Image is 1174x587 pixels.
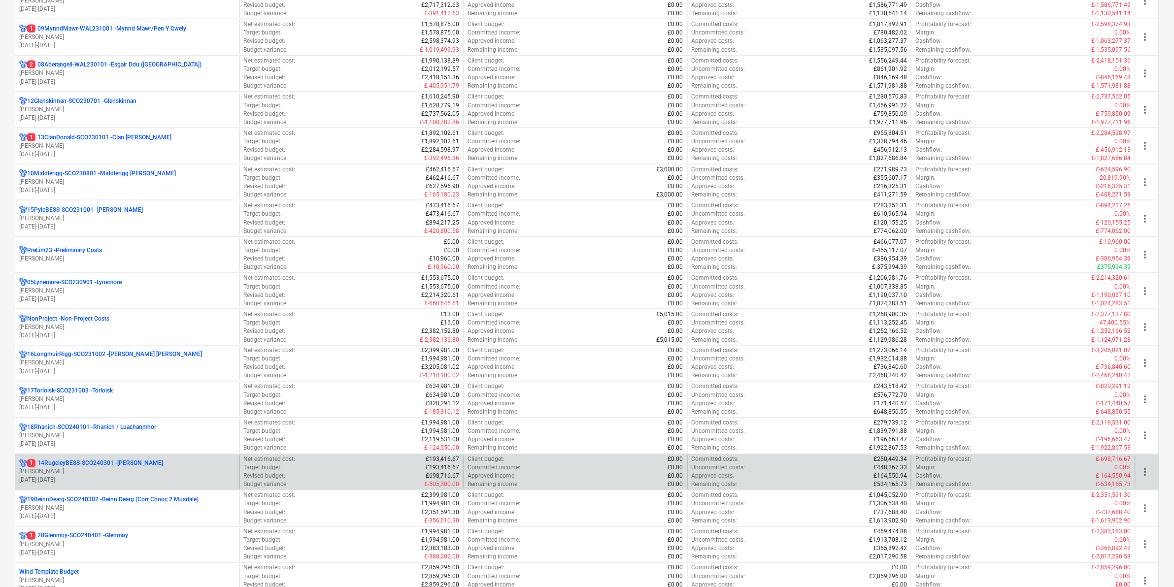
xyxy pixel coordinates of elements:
[421,146,459,154] p: £2,284,598.97
[1096,182,1131,191] p: £-216,325.31
[668,110,683,118] p: £0.00
[915,20,971,29] p: Profitability forecast :
[692,210,745,218] p: Uncommitted costs :
[19,532,27,540] div: Project has multi currencies enabled
[468,118,519,127] p: Remaining income :
[421,93,459,101] p: £1,610,245.90
[19,61,27,69] div: Project has multi currencies enabled
[244,46,288,54] p: Budget variance :
[668,1,683,9] p: £0.00
[1099,174,1131,182] p: -20,819.90%
[19,278,235,303] div: 05Lynemore-SCO230901 -Lynemore[PERSON_NAME][DATE]-[DATE]
[244,129,296,137] p: Net estimated cost :
[915,154,971,163] p: Remaining cashflow :
[19,549,235,557] p: [DATE] - [DATE]
[915,110,942,118] p: Cashflow :
[19,331,235,340] p: [DATE] - [DATE]
[19,25,27,33] div: Project has multi currencies enabled
[1092,154,1131,163] p: £-1,827,686.84
[692,191,738,199] p: Remaining costs :
[19,532,235,557] div: 120Glenmoy-SCO240401 -Glenmoy[PERSON_NAME][DATE]-[DATE]
[668,154,683,163] p: £0.00
[1092,82,1131,90] p: £-1,571,981.88
[27,532,128,540] p: 20Glenmoy-SCO240401 - Glenmoy
[244,82,288,90] p: Budget variance :
[668,73,683,82] p: £0.00
[19,323,235,331] p: [PERSON_NAME]
[468,73,516,82] p: Approved income :
[1140,140,1151,152] span: more_vert
[1140,249,1151,261] span: more_vert
[915,93,971,101] p: Profitability forecast :
[915,29,936,37] p: Margin :
[869,20,907,29] p: £1,817,892.91
[19,513,235,521] p: [DATE] - [DATE]
[869,57,907,65] p: £1,556,249.44
[915,73,942,82] p: Cashflow :
[27,278,122,287] p: 05Lynemore-SCO230901 - Lynemore
[1115,29,1131,37] p: 0.00%
[1092,20,1131,29] p: £-2,598,374.93
[1115,137,1131,146] p: 0.00%
[668,210,683,218] p: £0.00
[1140,430,1151,442] span: more_vert
[19,476,235,485] p: [DATE] - [DATE]
[1096,201,1131,210] p: £-894,217.25
[869,137,907,146] p: £1,328,794.46
[19,78,235,86] p: [DATE] - [DATE]
[1140,213,1151,225] span: more_vert
[915,182,942,191] p: Cashflow :
[19,25,235,50] div: 109MynndMawr-WAL231001 -Mynnd Mawr/Pen Y Gwely[PERSON_NAME][DATE]-[DATE]
[692,29,745,37] p: Uncommitted costs :
[915,165,971,174] p: Profitability forecast :
[468,174,520,182] p: Committed income :
[1140,31,1151,43] span: more_vert
[468,191,519,199] p: Remaining income :
[915,9,971,18] p: Remaining cashflow :
[668,93,683,101] p: £0.00
[915,191,971,199] p: Remaining cashflow :
[869,37,907,45] p: £1,063,277.37
[244,201,296,210] p: Net estimated cost :
[915,210,936,218] p: Margin :
[1140,358,1151,369] span: more_vert
[1092,129,1131,137] p: £-2,284,598.97
[668,20,683,29] p: £0.00
[244,9,288,18] p: Budget variance :
[420,46,459,54] p: £-1,019,499.93
[692,20,739,29] p: Committed costs :
[668,182,683,191] p: £0.00
[692,201,739,210] p: Committed costs :
[19,178,235,186] p: [PERSON_NAME]
[692,9,738,18] p: Remaining costs :
[19,568,79,577] p: Wind Template Budget
[692,82,738,90] p: Remaining costs :
[692,154,738,163] p: Remaining costs :
[915,174,936,182] p: Margin :
[468,154,519,163] p: Remaining income :
[27,169,176,178] p: 10Middlerigg-SCO230801 - Middlerigg [PERSON_NAME]
[1092,37,1131,45] p: £-1,063,277.37
[19,278,27,287] div: Project has multi currencies enabled
[27,387,113,395] p: 17Torloisk-SCO231003 - Torloisk
[692,37,735,45] p: Approved costs :
[873,110,907,118] p: £759,850.09
[27,424,156,432] p: 18Rhanich-SCO240101 - Rhanich / Luachanmhor
[468,93,504,101] p: Client budget :
[1140,285,1151,297] span: more_vert
[27,532,35,540] span: 1
[873,174,907,182] p: £355,607.17
[19,97,235,122] div: 12Glenskinnan-SCO230701 -Glenskinnan[PERSON_NAME][DATE]-[DATE]
[426,165,459,174] p: £462,416.67
[668,9,683,18] p: £0.00
[915,65,936,73] p: Margin :
[468,20,504,29] p: Client budget :
[1096,146,1131,154] p: £-456,912.13
[668,46,683,54] p: £0.00
[692,65,745,73] p: Uncommitted costs :
[468,110,516,118] p: Approved income :
[19,287,235,295] p: [PERSON_NAME]
[1092,46,1131,54] p: £-1,535,097.56
[1140,503,1151,515] span: more_vert
[19,295,235,303] p: [DATE] - [DATE]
